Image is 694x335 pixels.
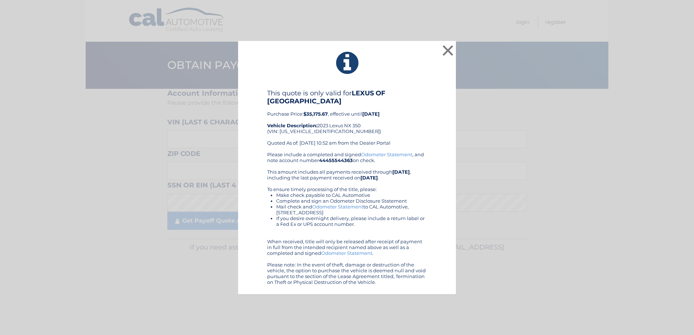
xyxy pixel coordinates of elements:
h4: This quote is only valid for [267,89,427,105]
li: If you desire overnight delivery, please include a return label or a Fed Ex or UPS account number. [276,215,427,227]
a: Odometer Statement [361,152,412,157]
b: [DATE] [392,169,410,175]
b: $35,175.67 [303,111,328,117]
li: Make check payable to CAL Automotive [276,192,427,198]
b: [DATE] [360,175,378,181]
a: Odometer Statement [321,250,372,256]
b: LEXUS OF [GEOGRAPHIC_DATA] [267,89,385,105]
strong: Vehicle Description: [267,123,317,128]
b: [DATE] [362,111,380,117]
b: 44455544363 [319,157,353,163]
li: Mail check and to CAL Automotive, [STREET_ADDRESS] [276,204,427,215]
div: Please include a completed and signed , and note account number on check. This amount includes al... [267,152,427,285]
button: × [441,43,455,58]
div: Purchase Price: , effective until 2023 Lexus NX 350 (VIN: [US_VEHICLE_IDENTIFICATION_NUMBER]) Quo... [267,89,427,152]
li: Complete and sign an Odometer Disclosure Statement [276,198,427,204]
a: Odometer Statement [312,204,363,210]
